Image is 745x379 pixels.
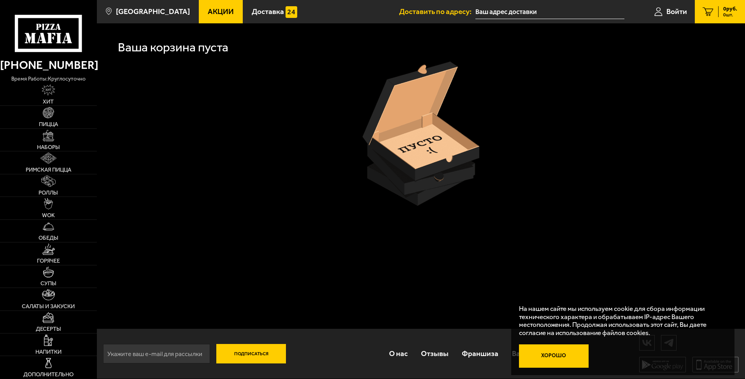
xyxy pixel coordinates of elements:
span: Доставить по адресу: [399,8,475,15]
a: Франшиза [455,341,505,366]
input: Ваш адрес доставки [475,5,624,19]
img: пустая коробка [363,61,479,206]
span: Горячее [37,258,60,264]
span: Доставка [252,8,284,15]
span: Войти [666,8,687,15]
button: Подписаться [216,344,286,363]
p: На нашем сайте мы используем cookie для сбора информации технического характера и обрабатываем IP... [519,305,722,337]
span: Салаты и закуски [22,304,75,309]
span: Хит [43,99,54,105]
h1: Ваша корзина пуста [118,41,228,54]
input: Укажите ваш e-mail для рассылки [103,344,210,363]
span: 0 шт. [723,12,737,17]
a: О нас [382,341,414,366]
span: Супы [40,281,56,286]
span: Пицца [39,121,58,127]
span: Акции [208,8,234,15]
span: Наборы [37,144,60,150]
span: [GEOGRAPHIC_DATA] [116,8,190,15]
a: Вакансии [505,341,551,366]
span: Обеды [39,235,58,241]
img: 15daf4d41897b9f0e9f617042186c801.svg [286,6,297,18]
span: Римская пицца [26,167,71,173]
span: Напитки [35,349,61,355]
button: Хорошо [519,344,589,368]
span: Роллы [39,190,58,196]
span: WOK [42,212,55,218]
a: Отзывы [414,341,455,366]
span: 0 руб. [723,6,737,12]
span: Дополнительно [23,372,74,377]
span: Десерты [36,326,61,332]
